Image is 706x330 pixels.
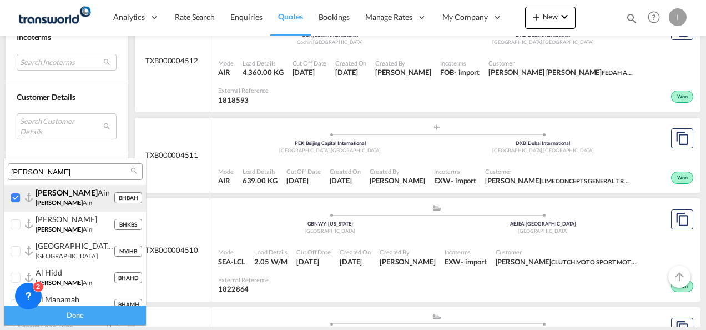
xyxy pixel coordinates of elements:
[36,188,114,197] div: <span class="highlightedText">bahr</span>ain
[36,279,83,286] span: [PERSON_NAME]
[4,306,146,325] div: Done
[36,188,98,197] span: [PERSON_NAME]
[36,241,114,251] div: johor <span class="highlightedText">bahr</span>u
[130,167,138,175] md-icon: icon-magnify
[36,268,114,277] div: al hidd
[36,226,92,233] small: ain
[36,214,114,224] div: khalifa bin salman port
[36,252,98,259] small: [GEOGRAPHIC_DATA]
[36,199,92,206] small: ain
[11,167,130,177] input: Search by Port/Country
[36,226,83,233] span: [PERSON_NAME]
[36,199,83,206] span: [PERSON_NAME]
[36,294,114,304] div: al manamah
[36,279,92,286] small: ain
